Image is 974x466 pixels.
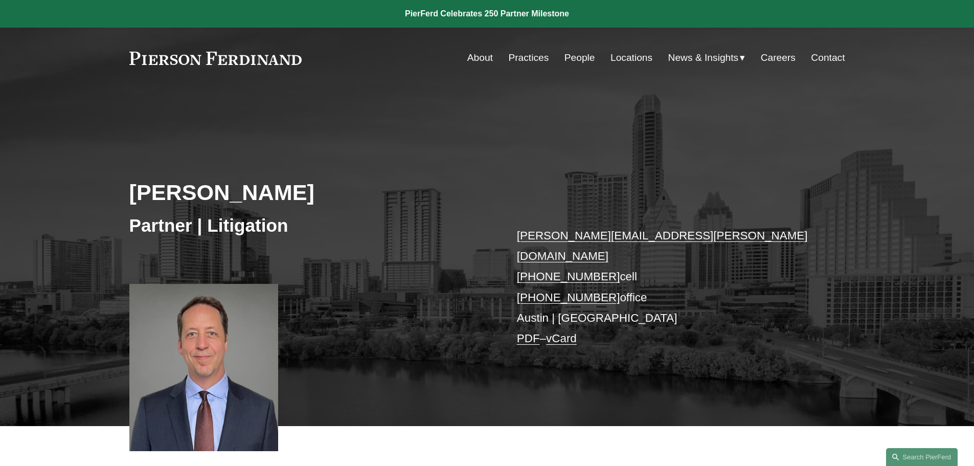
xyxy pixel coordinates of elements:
a: folder dropdown [668,48,745,68]
span: News & Insights [668,49,739,67]
a: About [467,48,493,68]
a: [PHONE_NUMBER] [517,270,620,283]
a: Search this site [886,448,958,466]
p: cell office Austin | [GEOGRAPHIC_DATA] – [517,226,815,349]
a: People [564,48,595,68]
a: Locations [610,48,652,68]
a: PDF [517,332,540,345]
a: Contact [811,48,845,68]
a: Practices [508,48,549,68]
a: [PERSON_NAME][EMAIL_ADDRESS][PERSON_NAME][DOMAIN_NAME] [517,229,808,262]
a: vCard [546,332,577,345]
h2: [PERSON_NAME] [129,179,487,206]
h3: Partner | Litigation [129,214,487,237]
a: [PHONE_NUMBER] [517,291,620,304]
a: Careers [761,48,796,68]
